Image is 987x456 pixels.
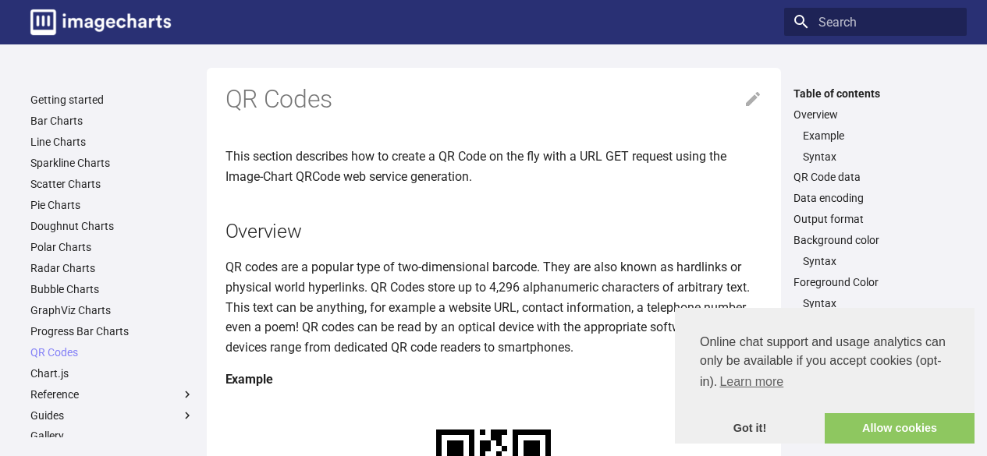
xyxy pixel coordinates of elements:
[225,83,762,116] h1: QR Codes
[30,219,194,233] a: Doughnut Charts
[803,296,957,310] a: Syntax
[225,147,762,186] p: This section describes how to create a QR Code on the fly with a URL GET request using the Image-...
[803,129,957,143] a: Example
[794,108,957,122] a: Overview
[30,408,194,422] label: Guides
[30,303,194,317] a: GraphViz Charts
[30,177,194,191] a: Scatter Charts
[225,217,762,245] h2: Overview
[784,8,967,36] input: Search
[30,135,194,149] a: Line Charts
[30,114,194,128] a: Bar Charts
[30,345,194,359] a: QR Codes
[30,261,194,275] a: Radar Charts
[675,413,825,444] a: dismiss cookie message
[794,233,957,247] a: Background color
[794,212,957,226] a: Output format
[675,308,975,444] div: cookieconsent
[30,240,194,254] a: Polar Charts
[30,387,194,401] label: Reference
[24,3,177,41] a: Image-Charts documentation
[30,156,194,170] a: Sparkline Charts
[30,324,194,338] a: Progress Bar Charts
[30,282,194,296] a: Bubble Charts
[784,87,967,332] nav: Table of contents
[803,150,957,164] a: Syntax
[825,413,975,444] a: allow cookies
[225,257,762,357] p: QR codes are a popular type of two-dimensional barcode. They are also known as hardlinks or physi...
[225,369,762,390] h4: Example
[30,9,171,35] img: logo
[794,296,957,310] nav: Foreground Color
[794,275,957,289] a: Foreground Color
[717,370,786,394] a: learn more about cookies
[794,170,957,184] a: QR Code data
[30,429,194,443] a: Gallery
[794,191,957,205] a: Data encoding
[30,366,194,380] a: Chart.js
[794,129,957,164] nav: Overview
[794,254,957,268] nav: Background color
[700,333,950,394] span: Online chat support and usage analytics can only be available if you accept cookies (opt-in).
[803,254,957,268] a: Syntax
[30,198,194,212] a: Pie Charts
[30,93,194,107] a: Getting started
[784,87,967,101] label: Table of contents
